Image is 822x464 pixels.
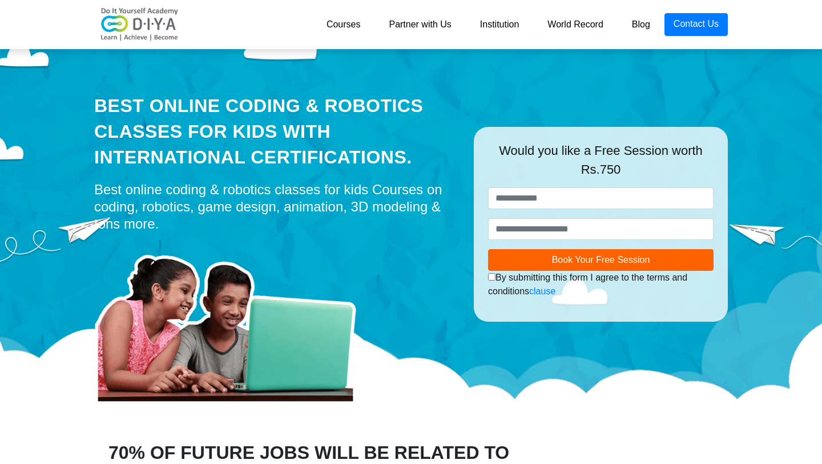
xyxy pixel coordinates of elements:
[94,7,186,42] img: logo-v2.png
[488,141,714,187] div: Would you like a Free Session worth Rs.750
[466,13,533,36] a: Institution
[529,286,555,296] a: clause
[312,13,375,36] a: Courses
[533,13,618,36] a: World Record
[664,13,728,36] a: Contact Us
[552,255,650,265] span: Book Your Free Session
[374,13,465,36] a: Partner with Us
[94,181,457,233] div: Best online coding & robotics classes for kids Courses on coding, robotics, game design, animatio...
[488,249,714,271] button: Book Your Free Session
[618,13,664,36] a: Blog
[94,93,457,170] div: Best Online Coding & Robotics Classes for kids with International Certifications.
[488,271,714,298] div: By submitting this form I agree to the terms and conditions
[94,238,368,404] img: home-prod.png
